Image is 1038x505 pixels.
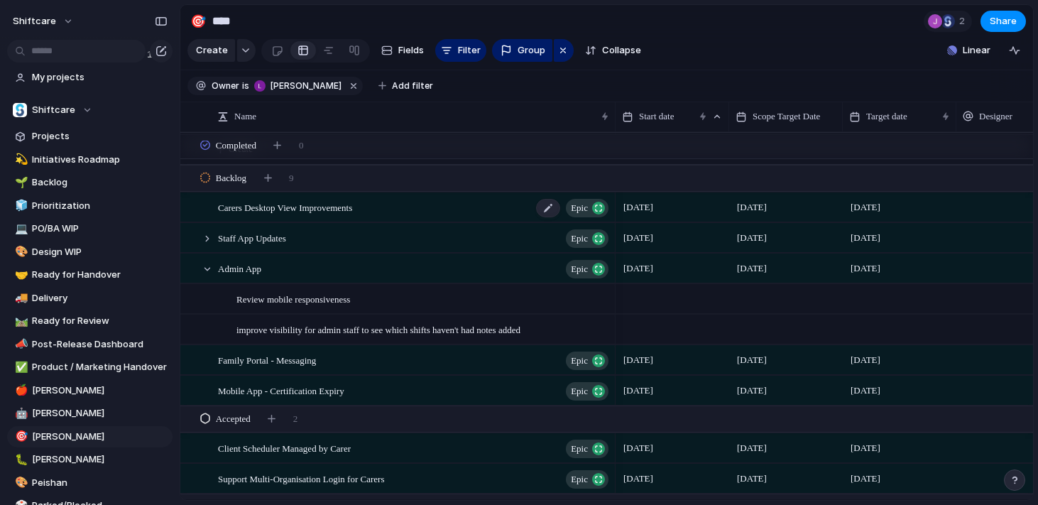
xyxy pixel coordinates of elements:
a: My projects [7,67,173,88]
div: 🎨 [15,474,25,491]
span: Client Scheduler Managed by Carer [218,440,351,456]
button: 🎯 [187,10,209,33]
span: improve visibility for admin staff to see which shifts haven't had notes added [236,321,520,337]
span: [DATE] [733,382,770,399]
span: Staff App Updates [218,229,286,246]
span: is [242,80,249,92]
span: Admin App [218,260,261,276]
a: 🛤️Ready for Review [7,310,173,332]
a: 🌱Backlog [7,172,173,193]
span: Ready for Review [32,314,168,328]
span: [PERSON_NAME] [271,80,342,92]
span: [DATE] [733,352,770,369]
span: Projects [32,129,168,143]
span: [DATE] [620,382,657,399]
span: [DATE] [847,470,884,487]
span: [DATE] [847,260,884,277]
button: 🎨 [13,245,27,259]
div: 🍎 [15,382,25,398]
button: 🤖 [13,406,27,420]
span: 2 [293,412,298,426]
span: [DATE] [847,382,884,399]
button: Fields [376,39,430,62]
span: Backlog [32,175,168,190]
span: Epic [571,469,588,489]
span: [DATE] [847,352,884,369]
button: 🌱 [13,175,27,190]
div: 🤖 [15,406,25,422]
span: 2 [959,14,969,28]
span: Owner [212,80,239,92]
span: PO/BA WIP [32,222,168,236]
button: Epic [566,382,608,401]
button: 💫 [13,153,27,167]
span: [DATE] [620,352,657,369]
div: 💻 [15,221,25,237]
span: [PERSON_NAME] [32,384,168,398]
span: [DATE] [620,440,657,457]
button: Epic [566,470,608,489]
span: Mobile App - Certification Expiry [218,382,344,398]
button: 🚚 [13,291,27,305]
div: 🛤️ [15,313,25,330]
span: Family Portal - Messaging [218,352,316,368]
a: Projects [7,126,173,147]
a: 🚚Delivery [7,288,173,309]
button: Add filter [370,76,442,96]
button: 🛤️ [13,314,27,328]
div: 🧊Prioritization [7,195,173,217]
button: Epic [566,260,608,278]
a: 🤖[PERSON_NAME] [7,403,173,424]
span: Ready for Handover [32,268,168,282]
span: Epic [571,229,588,249]
button: Linear [941,40,996,61]
span: Scope Target Date [753,109,820,124]
span: Epic [571,439,588,459]
span: [DATE] [733,440,770,457]
button: [PERSON_NAME] [251,78,344,94]
span: Delivery [32,291,168,305]
button: Filter [435,39,486,62]
a: 📣Post-Release Dashboard [7,334,173,355]
button: 🎨 [13,476,27,490]
a: 🤝Ready for Handover [7,264,173,286]
span: 0 [299,139,304,153]
a: ✅Product / Marketing Handover [7,357,173,378]
a: 🎯[PERSON_NAME] [7,426,173,447]
span: 9 [289,171,294,185]
button: 💻 [13,222,27,236]
div: 💫 [15,151,25,168]
span: [DATE] [620,260,657,277]
span: Linear [963,43,990,58]
span: shiftcare [13,14,56,28]
span: Shiftcare [32,103,75,117]
div: 💫Initiatives Roadmap [7,149,173,170]
a: 🐛[PERSON_NAME] [7,449,173,470]
button: ✅ [13,360,27,374]
button: Collapse [579,39,647,62]
span: Completed [216,139,256,153]
div: 🎨Design WIP [7,241,173,263]
button: Epic [566,440,608,458]
span: Review mobile responsiveness [236,290,350,307]
span: Product / Marketing Handover [32,360,168,374]
button: Create [187,39,235,62]
span: Start date [639,109,674,124]
button: 🧊 [13,199,27,213]
span: [DATE] [620,229,657,246]
span: [DATE] [733,229,770,246]
button: Shiftcare [7,99,173,121]
button: 🎯 [13,430,27,444]
span: Backlog [216,171,246,185]
button: Epic [566,199,608,217]
button: shiftcare [6,10,81,33]
div: 🧊 [15,197,25,214]
span: [DATE] [733,260,770,277]
span: Prioritization [32,199,168,213]
span: Collapse [602,43,641,58]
